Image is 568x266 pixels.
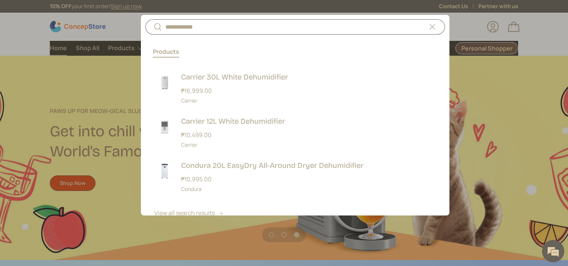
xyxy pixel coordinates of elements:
button: View all search results [141,199,449,230]
strong: ₱10,995.00 [181,175,213,183]
h3: Condura 20L EasyDry All-Around Dryer Dehumidifier [181,160,436,171]
h3: Carrier 30L White Dehumidifier [181,72,436,82]
div: Minimize live chat window [122,4,140,22]
div: Condura [181,185,436,193]
a: condura-easy-dry-dehumidifier-full-view-concepstore.ph Condura 20L EasyDry All-Around Dryer Dehum... [141,155,449,199]
h3: Carrier 12L White Dehumidifier [181,116,436,127]
a: carrier-dehumidifier-12-liter-full-view-concepstore Carrier 12L White Dehumidifier ₱10,499.00 Car... [141,110,449,155]
button: Products [153,43,179,60]
strong: ₱10,499.00 [181,131,213,139]
a: carrier-dehumidifier-30-liter-full-view-concepstore Carrier 30L White Dehumidifier ₱16,999.00 Car... [141,66,449,110]
strong: ₱16,999.00 [181,87,214,95]
div: Leave a message [39,42,125,51]
img: carrier-dehumidifier-12-liter-full-view-concepstore [154,116,175,137]
img: carrier-dehumidifier-30-liter-full-view-concepstore [154,72,175,93]
div: Carrier [181,97,436,104]
span: We are offline. Please leave us a message. [16,84,130,159]
img: condura-easy-dry-dehumidifier-full-view-concepstore.ph [154,160,175,181]
div: Carrier [181,141,436,149]
textarea: Type your message and click 'Submit' [4,183,142,209]
em: Submit [109,209,135,219]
